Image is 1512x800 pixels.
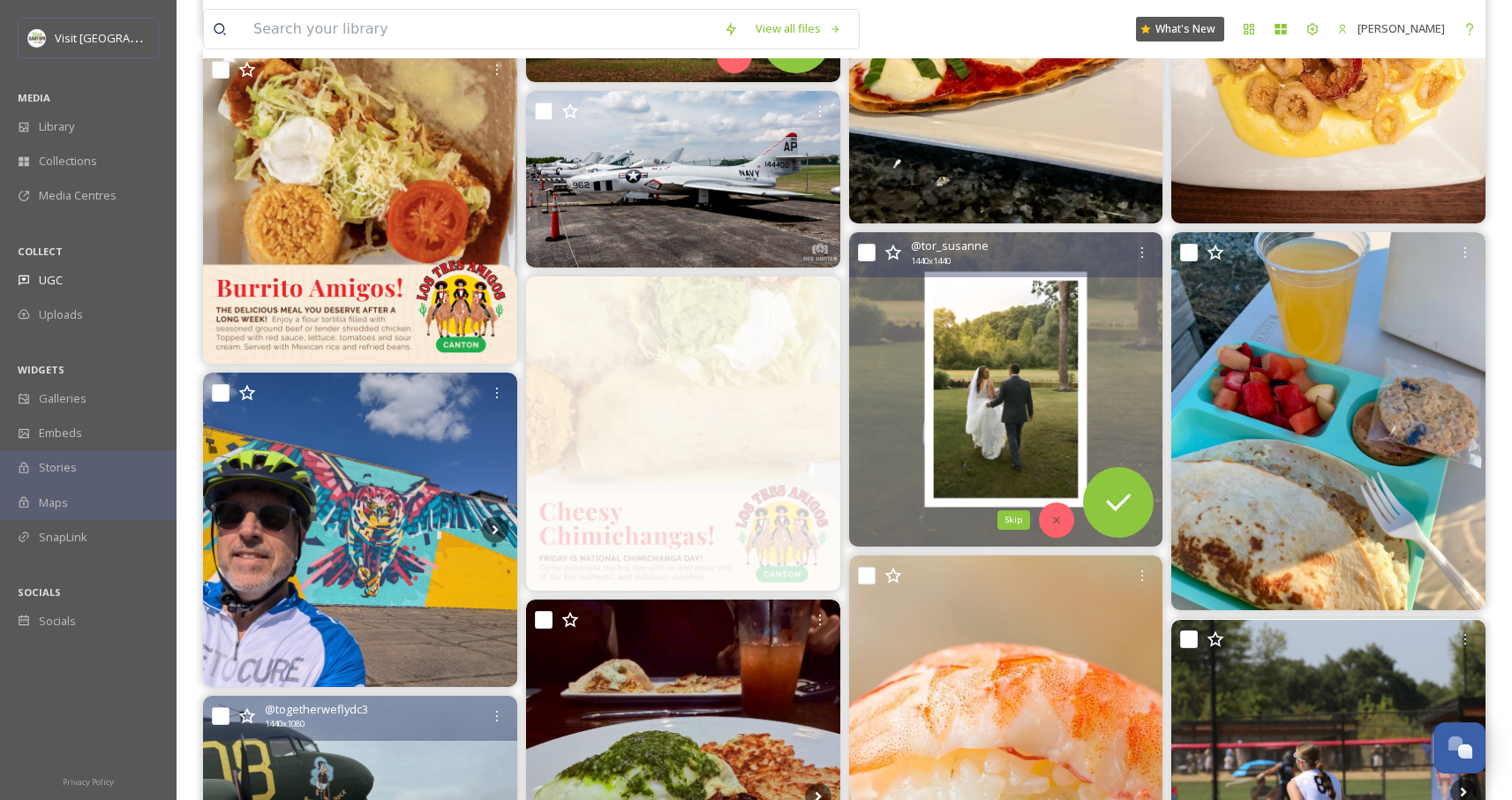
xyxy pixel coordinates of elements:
[39,153,97,170] span: Collections
[28,29,46,47] img: download.jpeg
[911,238,989,254] span: @ tor_susanne
[39,613,76,630] span: Socials
[265,718,305,730] span: 1440 x 1080
[39,494,68,511] span: Maps
[39,306,83,323] span: Uploads
[63,770,114,791] a: Privacy Policy
[1434,722,1486,774] button: Open Chat
[18,91,50,104] span: MEDIA
[1328,11,1454,46] a: [PERSON_NAME]
[244,10,715,49] input: Search your library
[55,29,192,46] span: Visit [GEOGRAPHIC_DATA]
[1171,232,1486,610] img: Join us today for veggie tacos, green chili rice, refried beans, jalapeño cilantro cream sauce, f...
[526,91,840,268] img: Grumman RF-9J Panther, 144402, United States - US Navy (USN) Akron / Canton - Regional (CAK / KCA...
[39,390,87,407] span: Galleries
[203,373,517,687] img: Perfect day for a fun ride to Canton's Mural Fest.
[39,272,63,289] span: UGC
[18,585,61,599] span: SOCIALS
[1136,17,1224,42] a: What's New
[39,459,77,476] span: Stories
[39,425,82,442] span: Embeds
[39,118,74,135] span: Library
[63,776,114,788] span: Privacy Policy
[18,363,64,376] span: WIDGETS
[39,187,117,204] span: Media Centres
[18,245,63,258] span: COLLECT
[849,232,1163,547] img: That moment during bridal sunset pictures and you don’t have to ask the groom to hold the train, ...
[911,255,951,268] span: 1440 x 1440
[1358,20,1445,36] span: [PERSON_NAME]
[997,510,1030,530] div: Skip
[39,529,87,546] span: SnapLink
[265,701,368,718] span: @ togetherweflydc3
[526,276,840,591] img: 🌯🧀 National Chimichanga Day! 🧀🌯 This Friday, celebrate with us at Los Tres Amigos and dig into on...
[203,49,517,364] img: Burrito. 🌯 Fresh veggies. 🥗 Rice & beans. 🍚 Happiness? ✅ Say goodbye to the mid-week blues! . . ....
[747,11,850,46] a: View all files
